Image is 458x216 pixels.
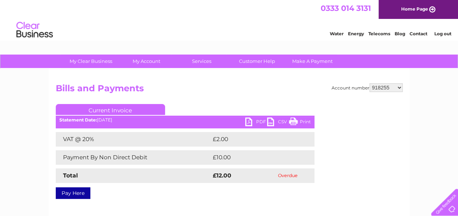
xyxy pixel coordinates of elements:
[172,55,232,68] a: Services
[282,55,342,68] a: Make A Payment
[59,117,97,123] b: Statement Date:
[61,55,121,68] a: My Clear Business
[213,172,231,179] strong: £12.00
[261,168,314,183] td: Overdue
[56,150,211,165] td: Payment By Non Direct Debit
[211,150,300,165] td: £10.00
[227,55,287,68] a: Customer Help
[56,104,165,115] a: Current Invoice
[434,31,451,36] a: Log out
[368,31,390,36] a: Telecoms
[56,187,90,199] a: Pay Here
[57,4,402,35] div: Clear Business is a trading name of Verastar Limited (registered in [GEOGRAPHIC_DATA] No. 3667643...
[245,117,267,128] a: PDF
[63,172,78,179] strong: Total
[56,117,314,123] div: [DATE]
[395,31,405,36] a: Blog
[267,117,289,128] a: CSV
[16,19,53,41] img: logo.png
[321,4,371,13] a: 0333 014 3131
[56,132,211,147] td: VAT @ 20%
[116,55,176,68] a: My Account
[332,83,403,92] div: Account number
[289,117,311,128] a: Print
[348,31,364,36] a: Energy
[330,31,344,36] a: Water
[211,132,298,147] td: £2.00
[410,31,427,36] a: Contact
[56,83,403,97] h2: Bills and Payments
